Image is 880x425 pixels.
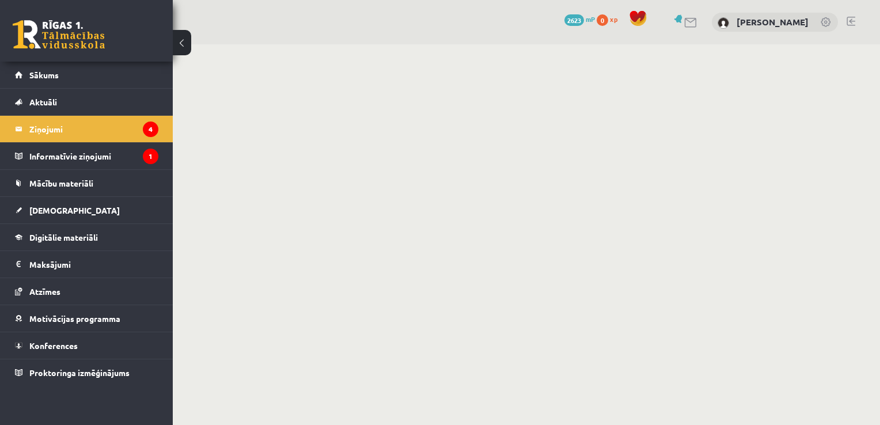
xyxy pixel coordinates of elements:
[15,143,158,169] a: Informatīvie ziņojumi1
[718,17,729,29] img: Linda Pūķe
[29,205,120,215] span: [DEMOGRAPHIC_DATA]
[15,278,158,305] a: Atzīmes
[15,197,158,223] a: [DEMOGRAPHIC_DATA]
[29,116,158,142] legend: Ziņojumi
[597,14,623,24] a: 0 xp
[13,20,105,49] a: Rīgas 1. Tālmācības vidusskola
[29,70,59,80] span: Sākums
[15,89,158,115] a: Aktuāli
[29,232,98,242] span: Digitālie materiāli
[143,149,158,164] i: 1
[29,340,78,351] span: Konferences
[15,251,158,278] a: Maksājumi
[15,224,158,251] a: Digitālie materiāli
[610,14,617,24] span: xp
[597,14,608,26] span: 0
[15,62,158,88] a: Sākums
[564,14,584,26] span: 2623
[737,16,809,28] a: [PERSON_NAME]
[564,14,595,24] a: 2623 mP
[15,116,158,142] a: Ziņojumi4
[29,313,120,324] span: Motivācijas programma
[29,367,130,378] span: Proktoringa izmēģinājums
[15,170,158,196] a: Mācību materiāli
[15,332,158,359] a: Konferences
[29,143,158,169] legend: Informatīvie ziņojumi
[29,178,93,188] span: Mācību materiāli
[29,251,158,278] legend: Maksājumi
[29,97,57,107] span: Aktuāli
[586,14,595,24] span: mP
[15,359,158,386] a: Proktoringa izmēģinājums
[15,305,158,332] a: Motivācijas programma
[143,122,158,137] i: 4
[29,286,60,297] span: Atzīmes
